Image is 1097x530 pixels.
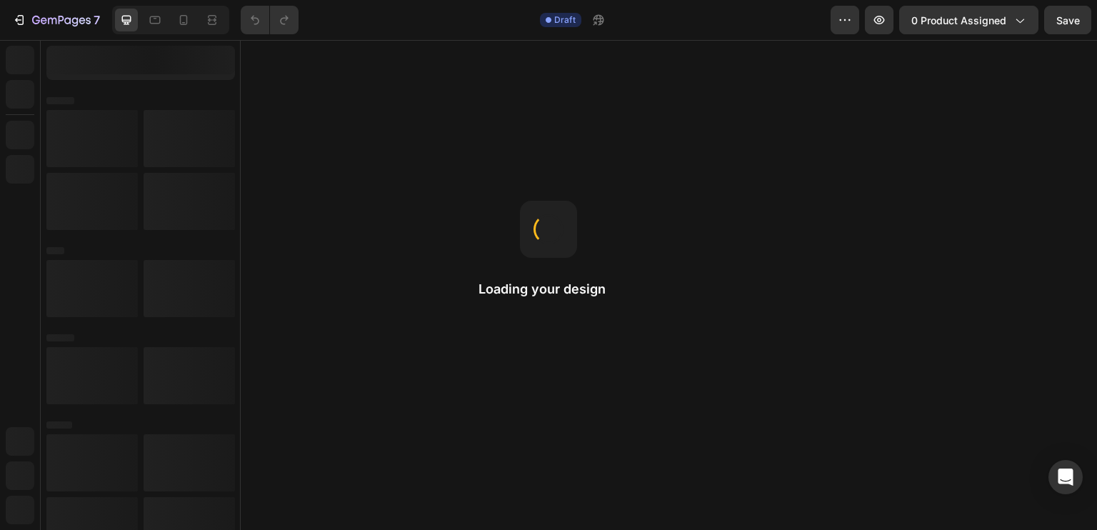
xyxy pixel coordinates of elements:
span: Save [1056,14,1080,26]
div: Undo/Redo [241,6,299,34]
span: Draft [554,14,576,26]
button: 7 [6,6,106,34]
span: 0 product assigned [911,13,1006,28]
p: 7 [94,11,100,29]
button: 0 product assigned [899,6,1038,34]
button: Save [1044,6,1091,34]
h2: Loading your design [479,281,618,298]
div: Open Intercom Messenger [1048,460,1083,494]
